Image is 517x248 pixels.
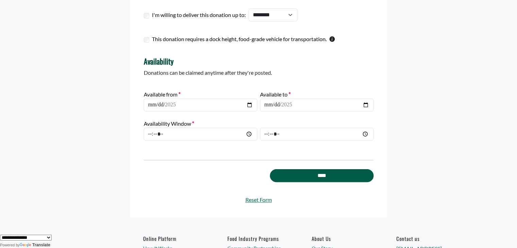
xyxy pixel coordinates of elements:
a: Reset Form [144,196,374,204]
label: I'm willing to deliver this donation up to: [152,11,246,19]
h4: Availability [144,57,374,66]
label: This donation requires a dock height, food-grade vehicle for transportation. [152,35,327,43]
p: Donations can be claimed anytime after they're posted. [144,69,374,77]
svg: This checkbox should only be used by warehouses donating more than one pallet of product. [329,36,335,42]
label: Available to [260,90,291,99]
label: Availability Window [144,120,194,128]
label: Available from [144,90,180,99]
a: Translate [20,243,50,247]
img: Google Translate [20,243,32,248]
